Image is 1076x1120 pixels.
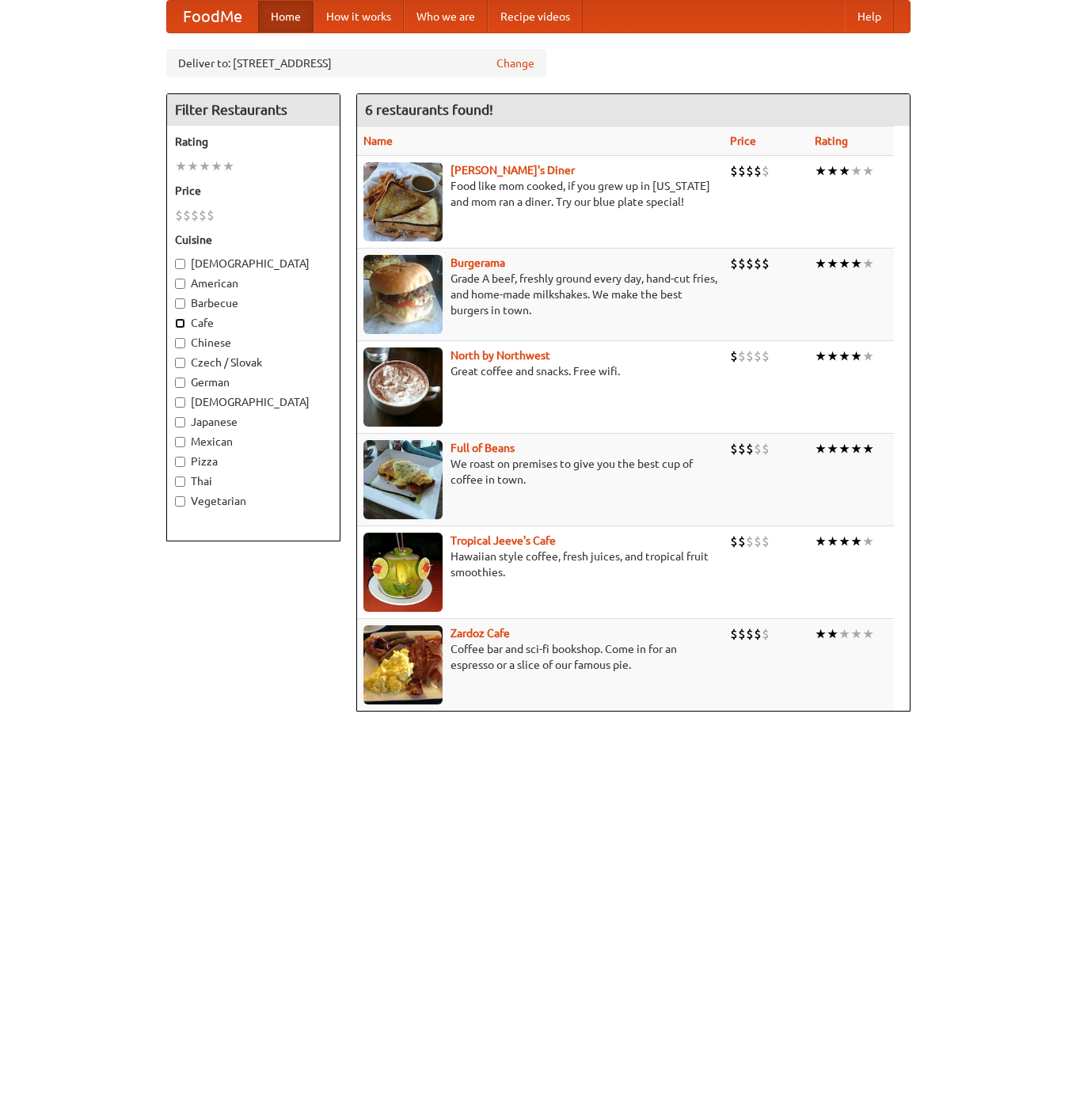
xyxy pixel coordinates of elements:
[815,162,827,180] li: ★
[175,493,332,509] label: Vegetarian
[175,437,185,447] input: Mexican
[730,255,738,272] li: $
[363,533,443,612] img: jeeves.jpg
[183,207,191,224] li: $
[862,625,874,643] li: ★
[827,162,838,180] li: ★
[175,338,185,348] input: Chinese
[451,349,550,362] b: North by Northwest
[175,476,185,487] input: Thai
[738,347,746,365] li: $
[175,374,332,390] label: German
[850,533,862,550] li: ★
[738,440,746,457] li: $
[199,158,211,175] li: ★
[746,162,754,180] li: $
[815,533,827,550] li: ★
[730,440,738,457] li: $
[850,347,862,365] li: ★
[862,533,874,550] li: ★
[175,473,332,489] label: Thai
[363,347,443,427] img: north.jpg
[762,347,770,365] li: $
[827,347,838,365] li: ★
[363,255,443,334] img: burgerama.jpg
[850,255,862,272] li: ★
[862,162,874,180] li: ★
[365,102,493,117] ng-pluralize: 6 restaurants found!
[815,625,827,643] li: ★
[363,549,717,580] p: Hawaiian style coffee, fresh juices, and tropical fruit smoothies.
[363,456,717,488] p: We roast on premises to give you the best cup of coffee in town.
[175,355,332,370] label: Czech / Slovak
[746,347,754,365] li: $
[827,440,838,457] li: ★
[815,440,827,457] li: ★
[175,275,332,291] label: American
[167,94,340,126] h4: Filter Restaurants
[754,533,762,550] li: $
[175,454,332,469] label: Pizza
[175,315,332,331] label: Cafe
[175,394,332,410] label: [DEMOGRAPHIC_DATA]
[451,256,505,269] a: Burgerama
[754,347,762,365] li: $
[838,162,850,180] li: ★
[175,335,332,351] label: Chinese
[175,279,185,289] input: American
[762,533,770,550] li: $
[211,158,222,175] li: ★
[730,533,738,550] li: $
[754,440,762,457] li: $
[451,164,575,177] a: [PERSON_NAME]'s Diner
[838,440,850,457] li: ★
[175,259,185,269] input: [DEMOGRAPHIC_DATA]
[827,625,838,643] li: ★
[175,295,332,311] label: Barbecue
[404,1,488,32] a: Who we are
[762,440,770,457] li: $
[207,207,215,224] li: $
[175,298,185,309] input: Barbecue
[451,442,515,454] a: Full of Beans
[451,534,556,547] a: Tropical Jeeve's Cafe
[175,434,332,450] label: Mexican
[738,162,746,180] li: $
[175,358,185,368] input: Czech / Slovak
[488,1,583,32] a: Recipe videos
[496,55,534,71] a: Change
[827,533,838,550] li: ★
[363,625,443,704] img: zardoz.jpg
[175,207,183,224] li: $
[199,207,207,224] li: $
[363,440,443,519] img: beans.jpg
[738,255,746,272] li: $
[862,347,874,365] li: ★
[738,533,746,550] li: $
[850,162,862,180] li: ★
[175,134,332,150] h5: Rating
[222,158,234,175] li: ★
[815,255,827,272] li: ★
[175,378,185,388] input: German
[175,232,332,248] h5: Cuisine
[827,255,838,272] li: ★
[314,1,404,32] a: How it works
[258,1,314,32] a: Home
[762,625,770,643] li: $
[754,162,762,180] li: $
[738,625,746,643] li: $
[850,625,862,643] li: ★
[762,255,770,272] li: $
[845,1,894,32] a: Help
[175,318,185,328] input: Cafe
[815,347,827,365] li: ★
[175,158,187,175] li: ★
[175,496,185,507] input: Vegetarian
[838,533,850,550] li: ★
[363,178,717,210] p: Food like mom cooked, if you grew up in [US_STATE] and mom ran a diner. Try our blue plate special!
[175,256,332,271] label: [DEMOGRAPHIC_DATA]
[862,440,874,457] li: ★
[175,457,185,467] input: Pizza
